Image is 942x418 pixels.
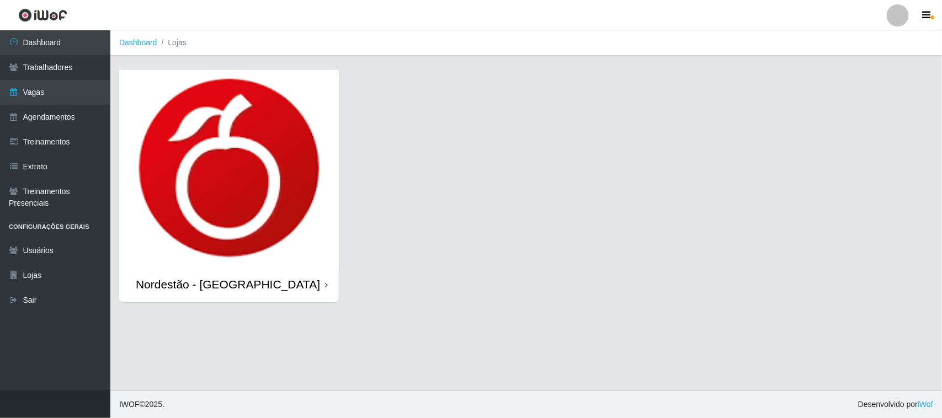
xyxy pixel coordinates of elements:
[157,37,187,49] li: Lojas
[18,8,67,22] img: CoreUI Logo
[119,400,140,409] span: IWOF
[119,69,339,302] a: Nordestão - [GEOGRAPHIC_DATA]
[110,30,942,56] nav: breadcrumb
[136,277,320,291] div: Nordestão - [GEOGRAPHIC_DATA]
[119,399,164,410] span: © 2025 .
[918,400,933,409] a: iWof
[119,69,339,266] img: cardImg
[119,38,157,47] a: Dashboard
[858,399,933,410] span: Desenvolvido por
